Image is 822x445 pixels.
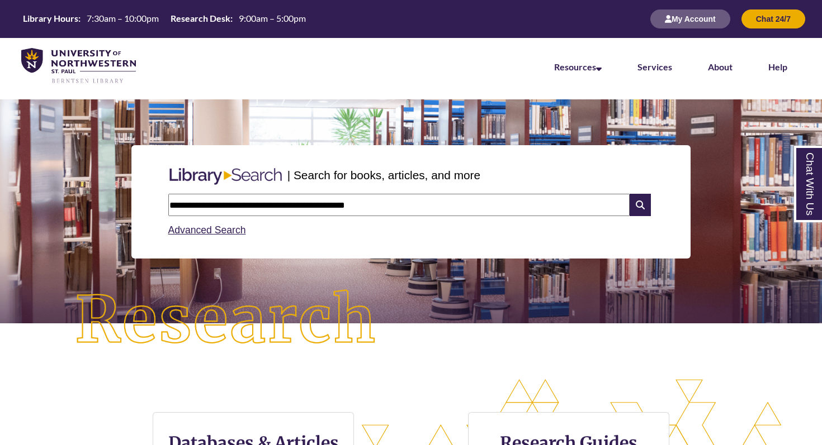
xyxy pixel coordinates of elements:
[18,12,310,25] table: Hours Today
[554,61,602,72] a: Resources
[637,61,672,72] a: Services
[650,9,730,28] button: My Account
[287,166,480,184] p: | Search for books, articles, and more
[650,14,730,23] a: My Account
[741,9,805,28] button: Chat 24/7
[239,13,306,23] span: 9:00am – 5:00pm
[768,61,787,72] a: Help
[41,256,412,385] img: Research
[168,224,246,236] a: Advanced Search
[21,48,136,84] img: UNWSP Library Logo
[741,14,805,23] a: Chat 24/7
[708,61,733,72] a: About
[166,12,234,25] th: Research Desk:
[87,13,159,23] span: 7:30am – 10:00pm
[18,12,82,25] th: Library Hours:
[164,164,287,189] img: Libary Search
[18,12,310,26] a: Hours Today
[630,194,651,216] i: Search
